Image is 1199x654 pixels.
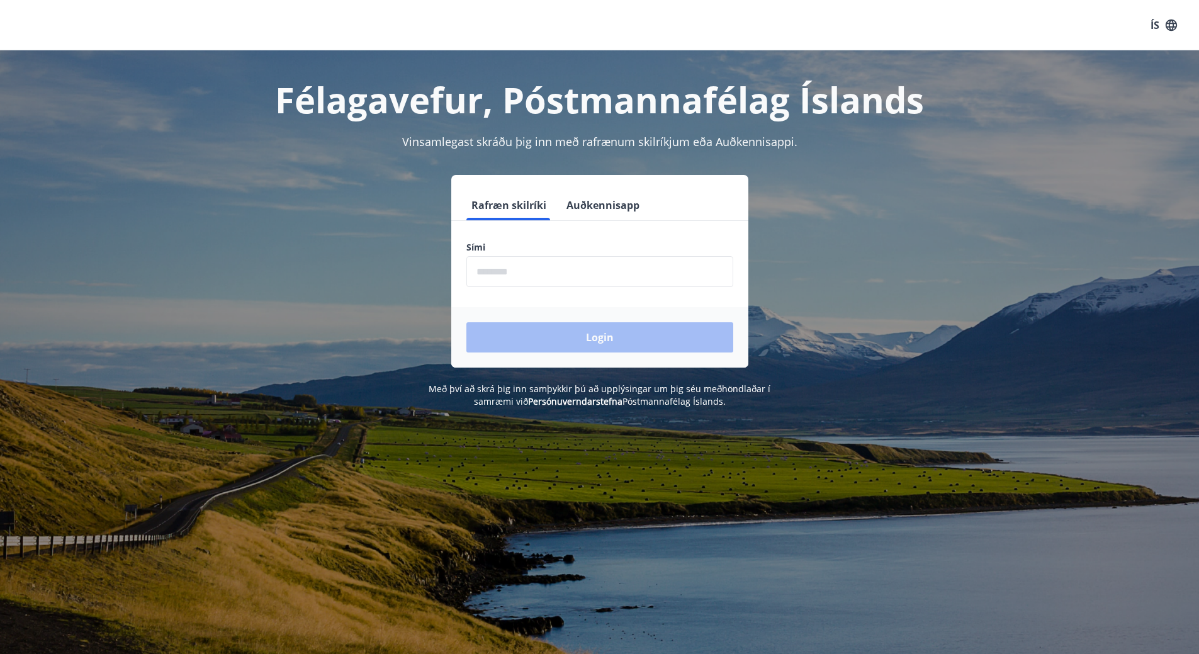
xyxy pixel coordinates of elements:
button: Auðkennisapp [561,190,645,220]
button: Rafræn skilríki [466,190,551,220]
a: Persónuverndarstefna [528,395,622,407]
h1: Félagavefur, Póstmannafélag Íslands [162,76,1038,123]
span: Með því að skrá þig inn samþykkir þú að upplýsingar um þig séu meðhöndlaðar í samræmi við Póstman... [429,383,770,407]
span: Vinsamlegast skráðu þig inn með rafrænum skilríkjum eða Auðkennisappi. [402,134,797,149]
button: ÍS [1144,14,1184,37]
label: Sími [466,241,733,254]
